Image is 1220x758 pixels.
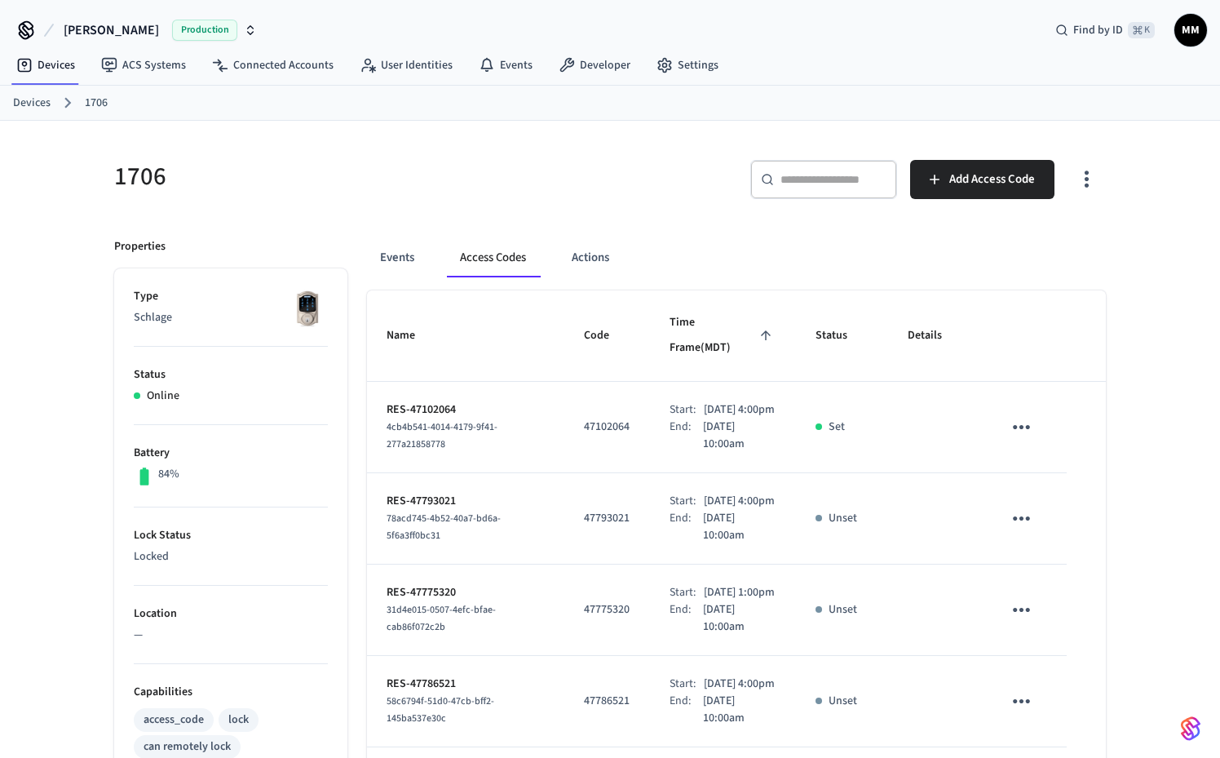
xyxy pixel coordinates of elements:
div: Find by ID⌘ K [1042,16,1168,45]
div: Start: [670,493,704,510]
span: Time Frame(MDT) [670,310,776,361]
span: Name [387,323,436,348]
p: 84% [158,466,179,483]
span: Code [584,323,630,348]
a: Devices [3,51,88,80]
div: Start: [670,401,704,419]
button: Add Access Code [910,160,1054,199]
div: access_code [144,711,204,729]
p: 47786521 [584,693,630,710]
p: Unset [829,510,857,527]
span: Add Access Code [949,169,1035,190]
p: 47102064 [584,419,630,436]
p: [DATE] 4:00pm [704,493,775,510]
p: [DATE] 1:00pm [704,584,775,601]
a: 1706 [85,95,108,112]
p: [DATE] 4:00pm [704,676,775,693]
a: ACS Systems [88,51,199,80]
p: [DATE] 10:00am [703,419,776,453]
p: Set [829,419,845,436]
img: Schlage Sense Smart Deadbolt with Camelot Trim, Front [287,288,328,329]
span: ⌘ K [1128,22,1155,38]
div: lock [228,711,249,729]
p: Lock Status [134,527,328,544]
button: Events [367,238,427,277]
p: Unset [829,601,857,618]
a: Settings [643,51,732,80]
p: [DATE] 10:00am [703,510,776,544]
p: Status [134,366,328,383]
a: User Identities [347,51,466,80]
p: [DATE] 4:00pm [704,401,775,419]
a: Developer [546,51,643,80]
p: RES-47793021 [387,493,545,510]
div: ant example [367,238,1106,277]
p: Locked [134,548,328,565]
p: RES-47775320 [387,584,545,601]
a: Events [466,51,546,80]
div: Start: [670,584,704,601]
button: Actions [559,238,622,277]
div: End: [670,419,703,453]
button: Access Codes [447,238,539,277]
div: Start: [670,676,704,693]
a: Devices [13,95,51,112]
p: Online [147,388,179,405]
span: Status [816,323,869,348]
span: 58c6794f-51d0-47cb-bff2-145ba537e30c [387,694,494,725]
p: RES-47102064 [387,401,545,419]
p: RES-47786521 [387,676,545,693]
span: MM [1176,16,1205,45]
span: Find by ID [1073,22,1123,38]
span: Details [908,323,963,348]
span: 31d4e015-0507-4efc-bfae-cab86f072c2b [387,603,496,634]
p: 47793021 [584,510,630,527]
p: Schlage [134,309,328,326]
div: can remotely lock [144,738,231,756]
span: [PERSON_NAME] [64,20,159,40]
p: Battery [134,445,328,462]
span: Production [172,20,237,41]
p: Type [134,288,328,305]
div: End: [670,601,703,636]
button: MM [1174,14,1207,47]
p: Location [134,605,328,623]
span: 78acd745-4b52-40a7-bd6a-5f6a3ff0bc31 [387,512,501,543]
p: — [134,627,328,644]
div: End: [670,693,703,727]
p: Capabilities [134,684,328,701]
p: 47775320 [584,601,630,618]
p: [DATE] 10:00am [703,693,776,727]
span: 4cb4b541-4014-4179-9f41-277a21858778 [387,420,497,451]
p: Properties [114,238,166,255]
p: [DATE] 10:00am [703,601,776,636]
a: Connected Accounts [199,51,347,80]
h5: 1706 [114,160,600,193]
p: Unset [829,693,857,710]
img: SeamLogoGradient.69752ec5.svg [1181,716,1200,742]
div: End: [670,510,703,544]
